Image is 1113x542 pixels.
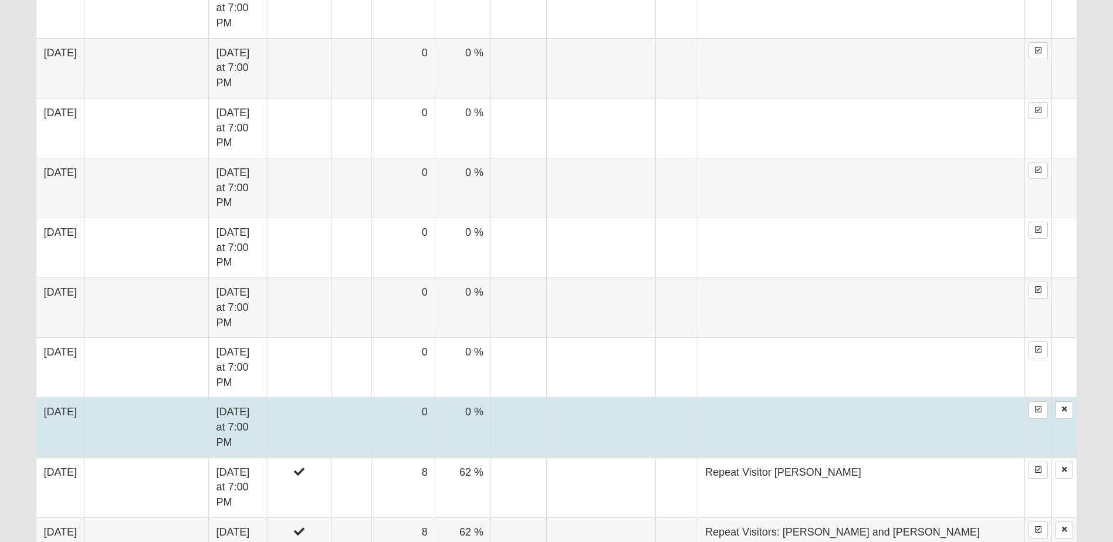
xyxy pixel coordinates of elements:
td: 8 [372,458,435,517]
td: [DATE] at 7:00 PM [209,218,267,278]
td: 0 [372,398,435,458]
td: 0 [372,218,435,278]
td: [DATE] [36,458,84,517]
td: 0 % [435,98,490,158]
td: [DATE] [36,218,84,278]
td: [DATE] at 7:00 PM [209,98,267,158]
td: [DATE] at 7:00 PM [209,38,267,98]
td: [DATE] at 7:00 PM [209,338,267,398]
td: [DATE] [36,38,84,98]
td: [DATE] at 7:00 PM [209,278,267,338]
td: [DATE] [36,158,84,218]
td: 0 [372,38,435,98]
a: Delete [1056,401,1073,418]
td: [DATE] [36,98,84,158]
td: 0 [372,158,435,218]
td: [DATE] at 7:00 PM [209,158,267,218]
td: [DATE] [36,338,84,398]
td: 0 % [435,158,490,218]
td: [DATE] [36,398,84,458]
td: 62 % [435,458,490,517]
td: 0 [372,98,435,158]
td: [DATE] at 7:00 PM [209,458,267,517]
a: Enter Attendance [1029,341,1048,358]
td: 0 [372,278,435,338]
a: Enter Attendance [1029,102,1048,119]
a: Enter Attendance [1029,282,1048,299]
td: 0 [372,338,435,398]
td: [DATE] [36,278,84,338]
td: 0 % [435,278,490,338]
td: 0 % [435,218,490,278]
a: Enter Attendance [1029,42,1048,59]
td: Repeat Visitor [PERSON_NAME] [698,458,1024,517]
a: Delete [1056,462,1073,479]
a: Enter Attendance [1029,401,1048,418]
a: Enter Attendance [1029,162,1048,179]
a: Enter Attendance [1029,222,1048,239]
td: [DATE] at 7:00 PM [209,398,267,458]
a: Enter Attendance [1029,462,1048,479]
td: 0 % [435,38,490,98]
td: 0 % [435,338,490,398]
td: 0 % [435,398,490,458]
